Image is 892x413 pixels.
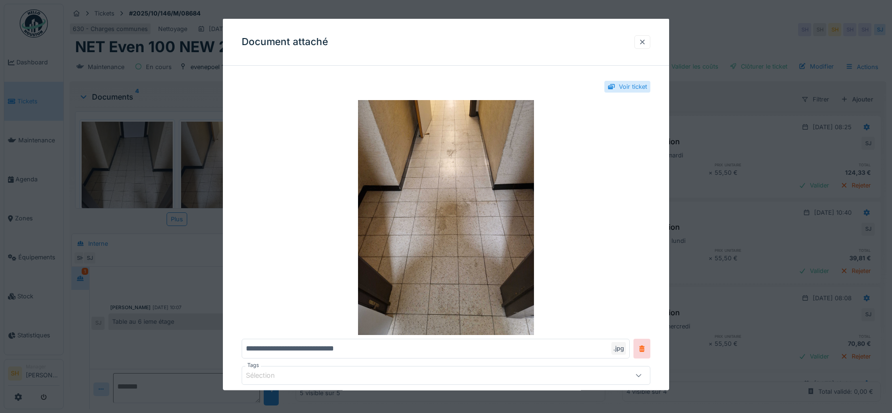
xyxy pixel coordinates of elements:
[245,361,261,369] label: Tags
[242,36,328,48] h3: Document attaché
[619,82,647,91] div: Voir ticket
[246,370,288,381] div: Sélection
[611,342,626,355] div: .jpg
[242,100,650,335] img: ddb7cec5-b689-4d2f-a40b-bfbd9d5f75fd-1759309538336856236436811965038.jpg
